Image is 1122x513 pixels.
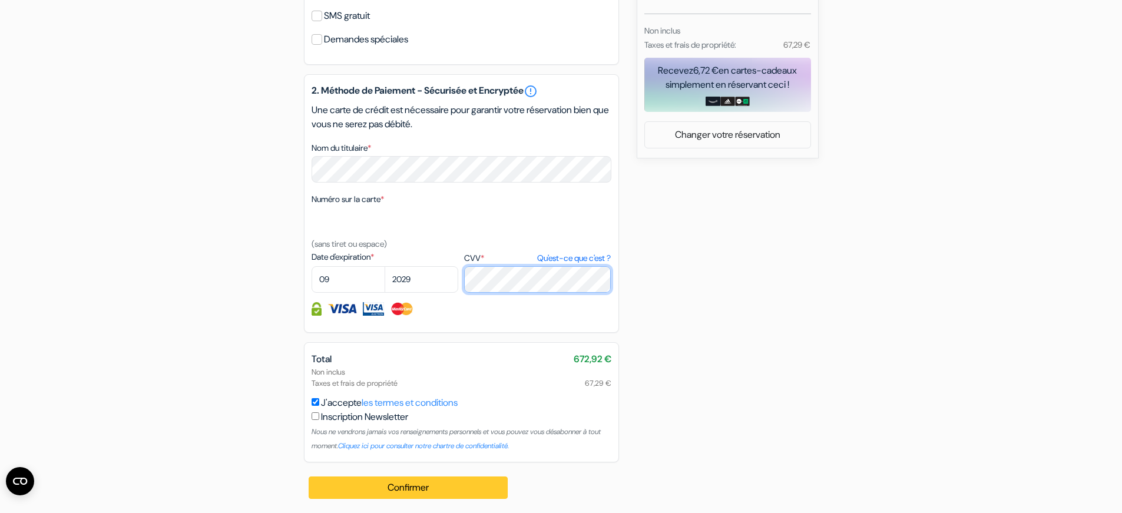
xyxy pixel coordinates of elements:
small: Non inclus [644,25,680,36]
small: (sans tiret ou espace) [312,239,387,249]
label: J'accepte [321,396,458,410]
small: 67,29 € [783,39,810,50]
span: 6,72 € [693,64,719,77]
h5: 2. Méthode de Paiement - Sécurisée et Encryptée [312,84,611,98]
div: Non inclus Taxes et frais de propriété [312,366,611,389]
a: Cliquez ici pour consulter notre chartre de confidentialité. [338,441,509,451]
label: Numéro sur la carte [312,193,384,206]
img: amazon-card-no-text.png [706,97,720,106]
p: Une carte de crédit est nécessaire pour garantir votre réservation bien que vous ne serez pas déb... [312,103,611,131]
label: Nom du titulaire [312,142,371,154]
img: uber-uber-eats-card.png [735,97,750,106]
img: Visa Electron [363,302,384,316]
button: Confirmer [309,476,508,499]
span: Total [312,353,332,365]
img: adidas-card.png [720,97,735,106]
small: Nous ne vendrons jamais vos renseignements personnels et vous pouvez vous désabonner à tout moment. [312,427,601,451]
div: Recevez en cartes-cadeaux simplement en réservant ceci ! [644,64,811,92]
label: Demandes spéciales [324,31,408,48]
label: Inscription Newsletter [321,410,408,424]
a: Changer votre réservation [645,124,810,146]
small: Taxes et frais de propriété: [644,39,736,50]
a: les termes et conditions [362,396,458,409]
img: Master Card [390,302,414,316]
a: Qu'est-ce que c'est ? [537,252,611,264]
img: Visa [327,302,357,316]
img: Information de carte de crédit entièrement encryptée et sécurisée [312,302,322,316]
label: CVV [464,252,611,264]
a: error_outline [524,84,538,98]
button: Ouvrir le widget CMP [6,467,34,495]
label: Date d'expiration [312,251,458,263]
span: 67,29 € [585,378,611,389]
span: 672,92 € [574,352,611,366]
label: SMS gratuit [324,8,370,24]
